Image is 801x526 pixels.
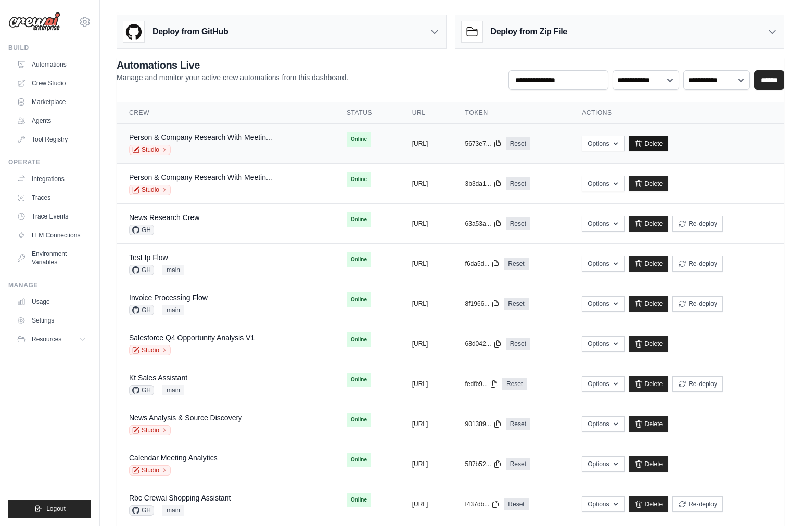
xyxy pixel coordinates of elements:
button: Options [582,416,624,432]
a: Delete [629,376,669,392]
button: fedfb9... [465,380,498,388]
a: Traces [12,189,91,206]
span: Online [347,252,371,267]
button: 587b52... [465,460,502,468]
a: Studio [129,145,171,155]
a: Crew Studio [12,75,91,92]
a: Reset [506,217,530,230]
a: Reset [506,458,530,470]
span: Resources [32,335,61,343]
a: Tool Registry [12,131,91,148]
button: Re-deploy [672,256,723,272]
a: Reset [502,378,527,390]
span: GH [129,265,154,275]
div: Build [8,44,91,52]
a: News Research Crew [129,213,199,222]
button: Re-deploy [672,296,723,312]
a: News Analysis & Source Discovery [129,414,242,422]
a: Trace Events [12,208,91,225]
a: Rbc Crewai Shopping Assistant [129,494,231,502]
a: Environment Variables [12,246,91,271]
span: Online [347,212,371,227]
span: main [162,505,184,516]
button: Options [582,496,624,512]
span: Online [347,132,371,147]
button: Logout [8,500,91,518]
button: f437db... [465,500,500,508]
a: LLM Connections [12,227,91,243]
button: Options [582,376,624,392]
button: 5673e7... [465,139,502,148]
span: GH [129,505,154,516]
a: Delete [629,416,669,432]
div: Operate [8,158,91,166]
button: Options [582,176,624,191]
th: Actions [569,102,784,124]
button: 68d042... [465,340,502,348]
a: Delete [629,216,669,232]
button: Options [582,456,624,472]
a: Kt Sales Assistant [129,374,187,382]
span: main [162,385,184,395]
a: Reset [504,498,528,510]
h2: Automations Live [117,58,348,72]
a: Reset [506,418,530,430]
button: Re-deploy [672,496,723,512]
span: Online [347,172,371,187]
a: Automations [12,56,91,73]
h3: Deploy from GitHub [152,25,228,38]
a: Person & Company Research With Meetin... [129,173,272,182]
span: Online [347,413,371,427]
button: Re-deploy [672,376,723,392]
a: Settings [12,312,91,329]
img: Logo [8,12,60,32]
span: GH [129,385,154,395]
img: GitHub Logo [123,21,144,42]
a: Person & Company Research With Meetin... [129,133,272,142]
a: Reset [506,177,530,190]
a: Studio [129,185,171,195]
span: Online [347,373,371,387]
a: Integrations [12,171,91,187]
span: main [162,305,184,315]
a: Usage [12,293,91,310]
a: Delete [629,256,669,272]
a: Studio [129,465,171,476]
a: Delete [629,496,669,512]
button: Resources [12,331,91,348]
span: Online [347,332,371,347]
span: Online [347,292,371,307]
span: main [162,265,184,275]
th: Crew [117,102,334,124]
button: 901389... [465,420,502,428]
a: Studio [129,345,171,355]
span: Online [347,453,371,467]
h3: Deploy from Zip File [491,25,567,38]
button: Options [582,216,624,232]
button: Re-deploy [672,216,723,232]
a: Delete [629,176,669,191]
a: Delete [629,136,669,151]
button: f6da5d... [465,260,500,268]
th: Status [334,102,400,124]
a: Delete [629,296,669,312]
th: Token [453,102,570,124]
button: Options [582,336,624,352]
a: Delete [629,336,669,352]
a: Reset [506,137,530,150]
a: Delete [629,456,669,472]
iframe: Chat Widget [749,476,801,526]
button: 8f1966... [465,300,500,308]
th: URL [400,102,453,124]
button: Options [582,136,624,151]
a: Marketplace [12,94,91,110]
a: Test Ip Flow [129,253,168,262]
button: 3b3da1... [465,179,502,188]
span: GH [129,305,154,315]
span: Logout [46,505,66,513]
button: Options [582,256,624,272]
a: Studio [129,425,171,435]
a: Invoice Processing Flow [129,293,208,302]
p: Manage and monitor your active crew automations from this dashboard. [117,72,348,83]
